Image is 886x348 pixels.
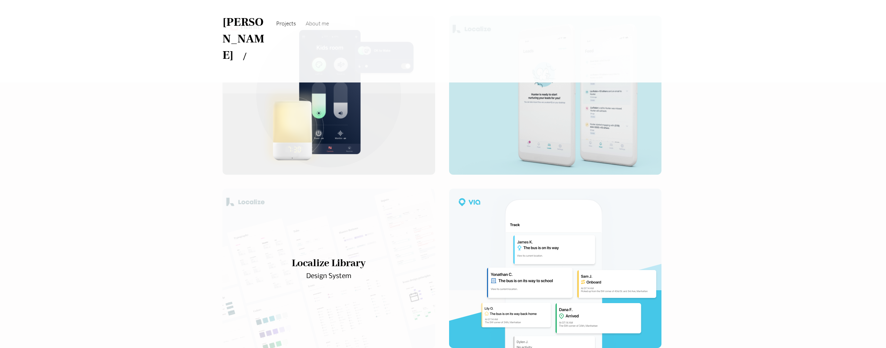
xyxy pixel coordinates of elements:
[243,52,246,62] span: /
[234,49,246,63] a: /
[306,20,329,27] span: About me
[273,11,614,35] nav: Site
[273,11,299,35] a: Projects
[302,11,332,35] a: About me
[276,20,296,27] span: Projects
[222,14,264,63] a: [PERSON_NAME]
